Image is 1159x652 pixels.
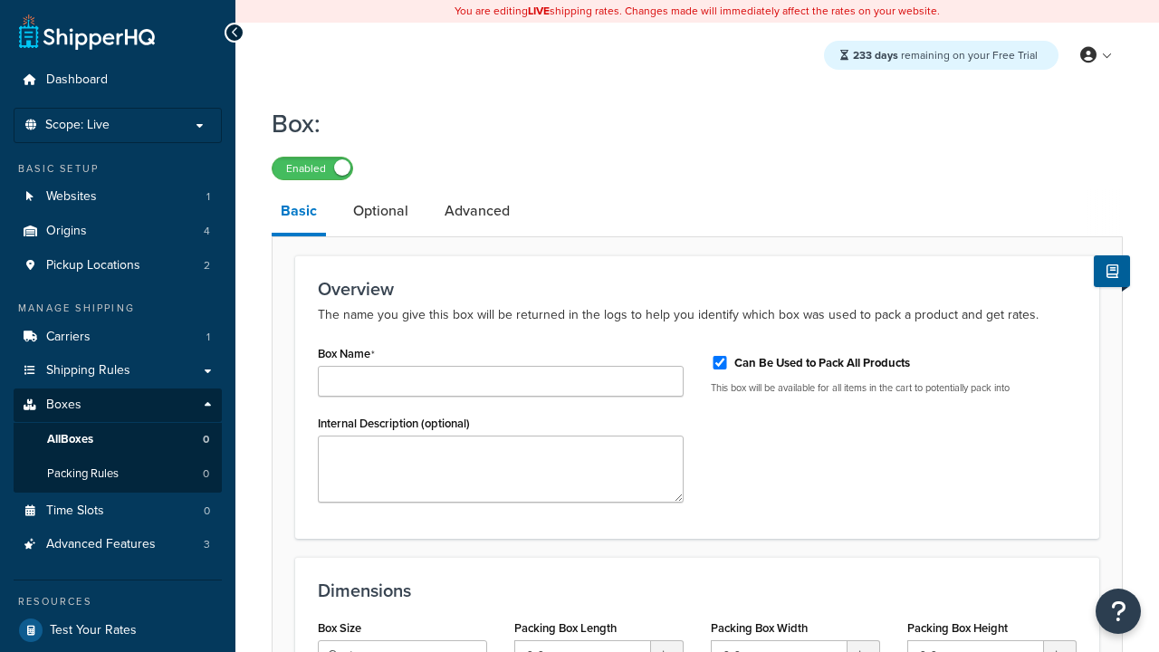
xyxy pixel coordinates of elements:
a: Pickup Locations2 [14,249,222,283]
a: Dashboard [14,63,222,97]
span: 1 [206,189,210,205]
span: 2 [204,258,210,273]
span: 0 [204,503,210,519]
b: LIVE [528,3,550,19]
a: Optional [344,189,417,233]
h3: Dimensions [318,580,1077,600]
span: Dashboard [46,72,108,88]
div: Manage Shipping [14,301,222,316]
span: All Boxes [47,432,93,447]
span: 4 [204,224,210,239]
span: remaining on your Free Trial [853,47,1038,63]
h1: Box: [272,106,1100,141]
span: Boxes [46,398,81,413]
p: This box will be available for all items in the cart to potentially pack into [711,381,1077,395]
a: Websites1 [14,180,222,214]
a: Carriers1 [14,321,222,354]
label: Packing Box Length [514,621,617,635]
span: Websites [46,189,97,205]
span: Origins [46,224,87,239]
a: Advanced [436,189,519,233]
a: AllBoxes0 [14,423,222,456]
span: Advanced Features [46,537,156,552]
span: 1 [206,330,210,345]
a: Advanced Features3 [14,528,222,561]
a: Test Your Rates [14,614,222,647]
span: Shipping Rules [46,363,130,379]
div: Basic Setup [14,161,222,177]
button: Open Resource Center [1096,589,1141,634]
label: Enabled [273,158,352,179]
li: Advanced Features [14,528,222,561]
label: Box Name [318,347,375,361]
span: 3 [204,537,210,552]
label: Can Be Used to Pack All Products [734,355,910,371]
a: Origins4 [14,215,222,248]
a: Time Slots0 [14,494,222,528]
h3: Overview [318,279,1077,299]
label: Internal Description (optional) [318,417,470,430]
li: Carriers [14,321,222,354]
a: Packing Rules0 [14,457,222,491]
div: Resources [14,594,222,609]
span: Pickup Locations [46,258,140,273]
span: Scope: Live [45,118,110,133]
strong: 233 days [853,47,898,63]
li: Websites [14,180,222,214]
button: Show Help Docs [1094,255,1130,287]
a: Shipping Rules [14,354,222,388]
span: Test Your Rates [50,623,137,638]
label: Packing Box Width [711,621,808,635]
span: 0 [203,432,209,447]
li: Packing Rules [14,457,222,491]
li: Time Slots [14,494,222,528]
li: Boxes [14,388,222,492]
li: Pickup Locations [14,249,222,283]
span: Carriers [46,330,91,345]
span: 0 [203,466,209,482]
li: Origins [14,215,222,248]
span: Time Slots [46,503,104,519]
label: Packing Box Height [907,621,1008,635]
a: Boxes [14,388,222,422]
span: Packing Rules [47,466,119,482]
p: The name you give this box will be returned in the logs to help you identify which box was used t... [318,304,1077,326]
label: Box Size [318,621,361,635]
a: Basic [272,189,326,236]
